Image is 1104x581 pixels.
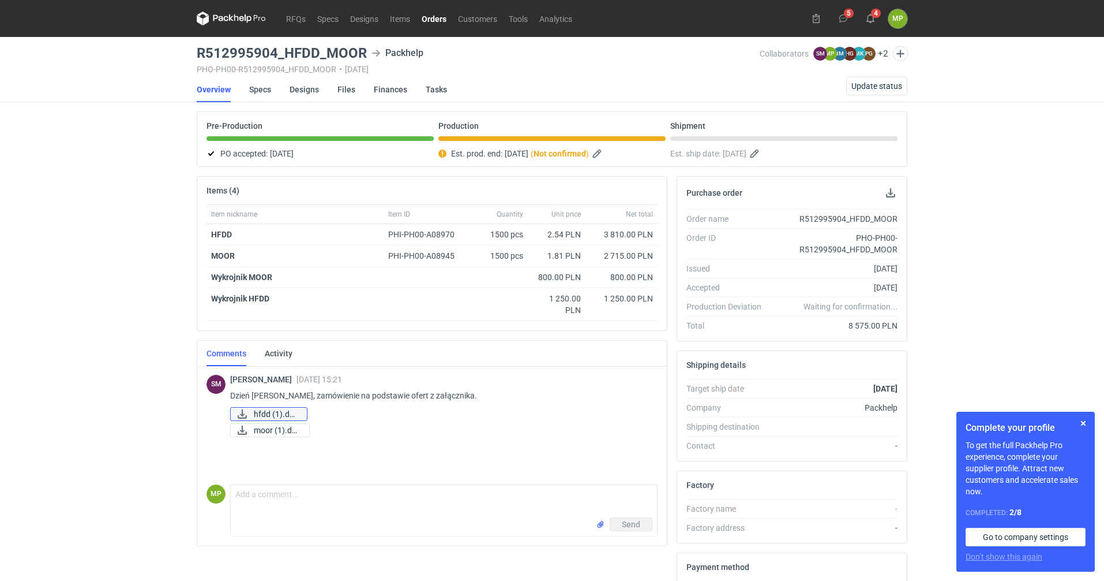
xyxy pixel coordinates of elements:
div: PHO-PH00-R512995904_HFDD_MOOR [DATE] [197,65,760,74]
span: Collaborators [760,49,809,58]
button: 4 [861,9,880,28]
button: Update status [846,77,907,95]
div: 2 715.00 PLN [590,250,653,262]
a: Tools [503,12,534,25]
div: Total [686,320,771,332]
figcaption: PG [862,47,876,61]
div: 800.00 PLN [532,271,581,283]
figcaption: HG [843,47,857,61]
h2: Payment method [686,563,749,572]
strong: [DATE] [873,384,898,393]
figcaption: SM [206,375,226,394]
a: Items [384,12,416,25]
button: Download PO [884,186,898,200]
strong: Wykrojnik HFDD [211,294,269,303]
figcaption: MK [852,47,866,61]
div: Shipping destination [686,421,771,433]
h2: Purchase order [686,188,742,198]
button: +2 [878,49,888,59]
strong: 2 / 8 [1009,508,1022,517]
button: Edit estimated shipping date [749,147,763,161]
p: Dzień [PERSON_NAME], zamówienie na podstawie ofert z załącznika. [230,389,648,403]
div: Contact [686,440,771,452]
a: moor (1).docx [230,423,310,437]
div: 1.81 PLN [532,250,581,262]
div: 3 810.00 PLN [590,229,653,240]
a: Overview [197,77,231,102]
figcaption: MP [823,47,837,61]
span: Send [622,520,640,528]
div: Est. ship date: [670,147,898,161]
div: Factory address [686,522,771,534]
strong: HFDD [211,230,232,239]
div: Order ID [686,232,771,255]
button: Send [610,517,652,531]
figcaption: SM [813,47,827,61]
a: Go to company settings [966,528,1086,546]
h2: Items (4) [206,186,239,195]
span: Quantity [497,210,523,219]
div: - [771,503,898,515]
span: [DATE] [723,147,746,161]
div: Magdalena Polakowska [888,9,907,28]
em: ) [586,149,589,158]
div: 8 575.00 PLN [771,320,898,332]
button: 5 [834,9,853,28]
div: 800.00 PLN [590,271,653,283]
div: hfdd (1).docx [230,407,307,421]
div: [DATE] [771,263,898,274]
p: Pre-Production [206,121,262,131]
span: Update status [851,82,902,90]
a: Tasks [426,77,447,102]
p: To get the full Packhelp Pro experience, complete your supplier profile. Attract new customers an... [966,440,1086,497]
div: 1500 pcs [470,224,528,245]
a: Finances [374,77,407,102]
button: Don’t show this again [966,551,1042,563]
span: [DATE] 15:21 [296,375,342,384]
div: PHI-PH00-A08945 [388,250,465,262]
a: Designs [344,12,384,25]
div: [DATE] [771,282,898,293]
div: PHI-PH00-A08970 [388,229,465,240]
span: hfdd (1).docx [254,408,298,420]
button: MP [888,9,907,28]
span: Item nickname [211,210,257,219]
div: - [771,440,898,452]
div: Issued [686,263,771,274]
div: Factory name [686,503,771,515]
div: Production Deviation [686,301,771,312]
div: PHO-PH00-R512995904_HFDD_MOOR [771,232,898,255]
span: Unit price [551,210,581,219]
p: Production [438,121,479,131]
a: Activity [265,341,292,366]
h2: Factory [686,481,714,490]
p: Shipment [670,121,705,131]
a: Specs [249,77,271,102]
strong: MOOR [211,251,235,260]
button: Skip for now [1076,416,1090,430]
a: Comments [206,341,246,366]
div: 1 250.00 PLN [532,293,581,316]
em: Waiting for confirmation... [803,301,898,312]
div: 1 250.00 PLN [590,293,653,304]
span: [PERSON_NAME] [230,375,296,384]
strong: Not confirmed [534,149,586,158]
span: Item ID [388,210,410,219]
figcaption: JM [833,47,847,61]
figcaption: MP [206,485,226,504]
h2: Shipping details [686,360,746,370]
a: Files [337,77,355,102]
div: 1500 pcs [470,245,528,267]
div: Accepted [686,282,771,293]
a: Specs [311,12,344,25]
div: Packhelp [371,46,423,60]
div: Est. prod. end: [438,147,666,161]
div: Packhelp [771,402,898,414]
em: ( [531,149,534,158]
h3: R512995904_HFDD_MOOR [197,46,367,60]
div: R512995904_HFDD_MOOR [771,213,898,225]
div: Target ship date [686,383,771,394]
span: Net total [626,210,653,219]
div: Order name [686,213,771,225]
